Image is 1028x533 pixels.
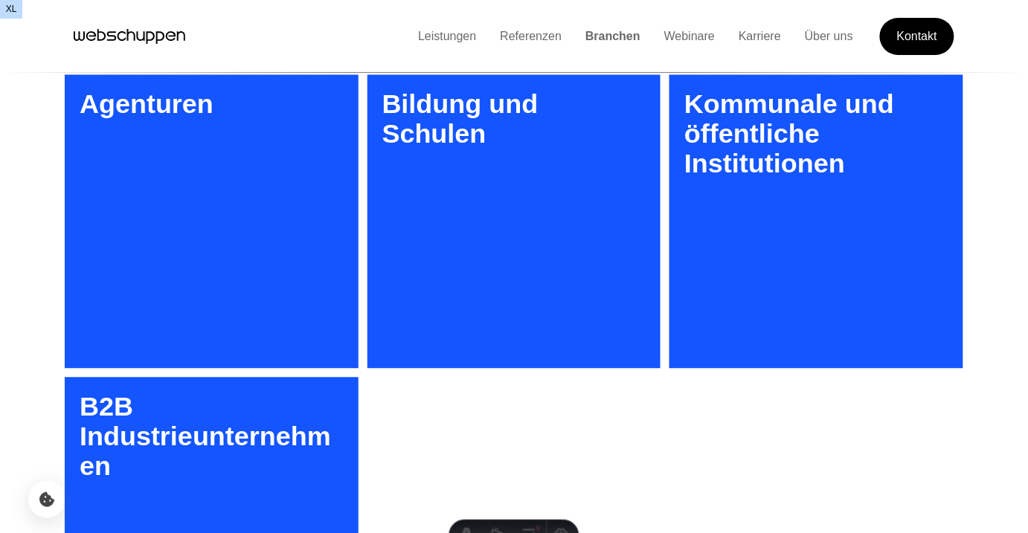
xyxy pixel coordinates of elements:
a: Leistungen [406,30,488,42]
a: Agenturen [65,75,359,369]
a: Webinare [652,30,727,42]
a: Kommunale und öffentliche Institutionen [669,75,963,369]
a: Referenzen [488,30,574,42]
a: Karriere [727,30,793,42]
span: xl [6,2,17,17]
a: Hauptseite besuchen [74,25,185,48]
a: Über uns [793,30,865,42]
a: Bildung und Schulen [367,75,661,369]
a: Get Started [880,18,954,55]
a: Branchen [574,30,652,42]
button: Cookie-Einstellungen öffnen [28,481,65,518]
